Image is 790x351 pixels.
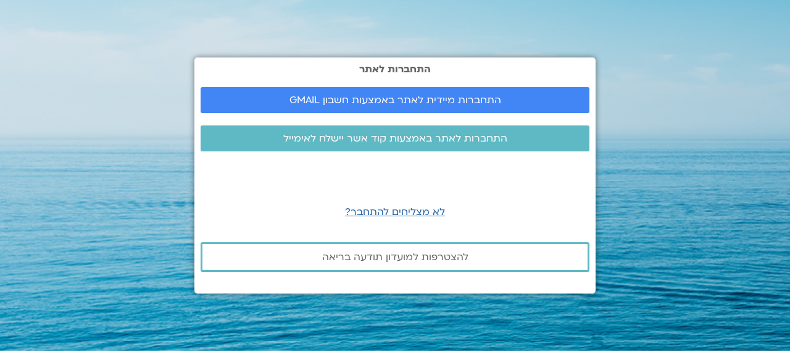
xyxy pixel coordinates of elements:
[201,242,589,272] a: להצטרפות למועדון תודעה בריאה
[201,64,589,75] h2: התחברות לאתר
[201,125,589,151] a: התחברות לאתר באמצעות קוד אשר יישלח לאימייל
[345,205,445,219] a: לא מצליחים להתחבר?
[289,95,501,106] span: התחברות מיידית לאתר באמצעות חשבון GMAIL
[201,87,589,113] a: התחברות מיידית לאתר באמצעות חשבון GMAIL
[322,252,468,263] span: להצטרפות למועדון תודעה בריאה
[283,133,507,144] span: התחברות לאתר באמצעות קוד אשר יישלח לאימייל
